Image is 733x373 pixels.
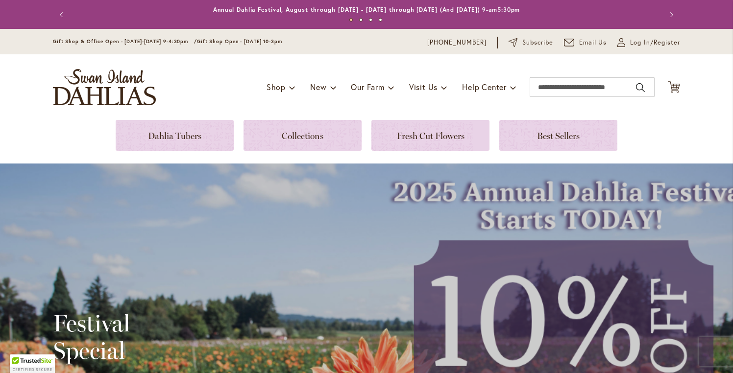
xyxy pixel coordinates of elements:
[509,38,553,47] a: Subscribe
[579,38,607,47] span: Email Us
[213,6,520,13] a: Annual Dahlia Festival, August through [DATE] - [DATE] through [DATE] (And [DATE]) 9-am5:30pm
[660,5,680,24] button: Next
[564,38,607,47] a: Email Us
[53,5,73,24] button: Previous
[53,309,307,364] h2: Festival Special
[630,38,680,47] span: Log In/Register
[349,18,353,22] button: 1 of 4
[369,18,372,22] button: 3 of 4
[409,82,438,92] span: Visit Us
[53,69,156,105] a: store logo
[379,18,382,22] button: 4 of 4
[359,18,363,22] button: 2 of 4
[427,38,487,47] a: [PHONE_NUMBER]
[522,38,553,47] span: Subscribe
[197,38,282,45] span: Gift Shop Open - [DATE] 10-3pm
[310,82,326,92] span: New
[351,82,384,92] span: Our Farm
[617,38,680,47] a: Log In/Register
[462,82,507,92] span: Help Center
[53,38,197,45] span: Gift Shop & Office Open - [DATE]-[DATE] 9-4:30pm /
[267,82,286,92] span: Shop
